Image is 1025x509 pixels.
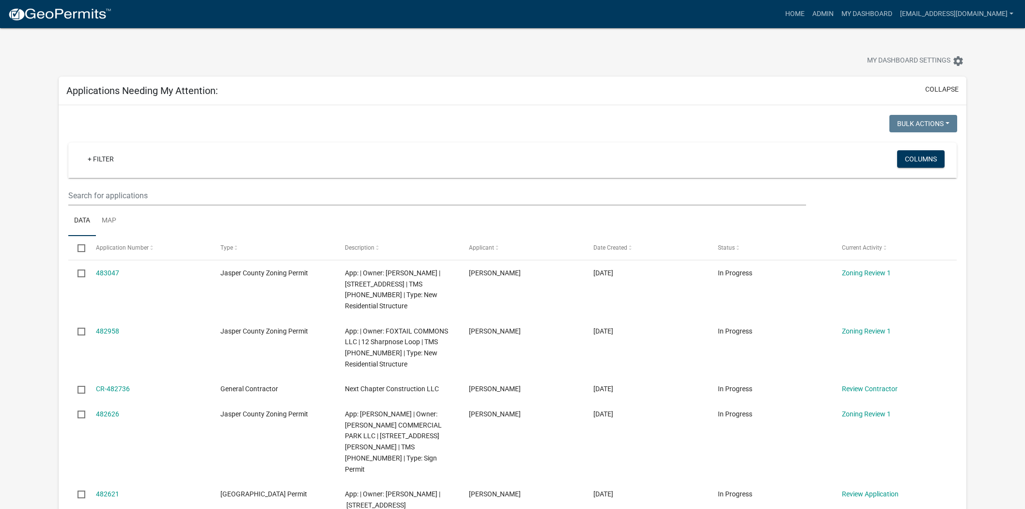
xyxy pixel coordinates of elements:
[469,385,521,393] span: Preston Parfitt
[842,385,898,393] a: Review Contractor
[842,269,891,277] a: Zoning Review 1
[718,244,735,251] span: Status
[68,236,87,259] datatable-header-cell: Select
[345,385,439,393] span: Next Chapter Construction LLC
[345,244,374,251] span: Description
[593,385,613,393] span: 09/23/2025
[469,410,521,418] span: Taylor Halpin
[708,236,833,259] datatable-header-cell: Status
[66,85,218,96] h5: Applications Needing My Attention:
[469,269,521,277] span: Jonathan Pfohl
[220,244,233,251] span: Type
[80,150,122,168] a: + Filter
[593,327,613,335] span: 09/23/2025
[842,327,891,335] a: Zoning Review 1
[718,269,752,277] span: In Progress
[593,410,613,418] span: 09/23/2025
[781,5,808,23] a: Home
[833,236,957,259] datatable-header-cell: Current Activity
[859,51,972,70] button: My Dashboard Settingssettings
[345,410,442,473] span: App: Taylor Halpin | Owner: JENKINS COMMERCIAL PARK LLC | 1495 JENKINS AVE | TMS 040-13-02-001 | ...
[220,327,308,335] span: Jasper County Zoning Permit
[68,206,96,237] a: Data
[584,236,709,259] datatable-header-cell: Date Created
[593,244,627,251] span: Date Created
[220,269,308,277] span: Jasper County Zoning Permit
[96,490,119,498] a: 482621
[335,236,460,259] datatable-header-cell: Description
[96,385,130,393] a: CR-482736
[87,236,211,259] datatable-header-cell: Application Number
[897,150,945,168] button: Columns
[469,490,521,498] span: Dorothy
[220,385,278,393] span: General Contractor
[96,269,119,277] a: 483047
[469,244,494,251] span: Applicant
[68,186,807,206] input: Search for applications
[842,410,891,418] a: Zoning Review 1
[952,55,964,67] i: settings
[889,115,957,132] button: Bulk Actions
[220,410,308,418] span: Jasper County Zoning Permit
[469,327,521,335] span: Preston Parfitt
[220,490,307,498] span: Jasper County Building Permit
[842,244,882,251] span: Current Activity
[345,327,448,368] span: App: | Owner: FOXTAIL COMMONS LLC | 12 Sharpnose Loop | TMS 081-00-03-030 | Type: New Residential...
[593,269,613,277] span: 09/23/2025
[896,5,1017,23] a: [EMAIL_ADDRESS][DOMAIN_NAME]
[211,236,336,259] datatable-header-cell: Type
[718,490,752,498] span: In Progress
[460,236,584,259] datatable-header-cell: Applicant
[925,84,959,95] button: collapse
[345,269,440,310] span: App: | Owner: Jonathan Pfohl | 283 Cassique Creek Dr. | TMS 094-06-00-016 | Type: New Residential...
[96,206,122,237] a: Map
[808,5,838,23] a: Admin
[838,5,896,23] a: My Dashboard
[718,410,752,418] span: In Progress
[867,55,950,67] span: My Dashboard Settings
[718,327,752,335] span: In Progress
[718,385,752,393] span: In Progress
[593,490,613,498] span: 09/23/2025
[96,410,119,418] a: 482626
[96,244,149,251] span: Application Number
[96,327,119,335] a: 482958
[842,490,899,498] a: Review Application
